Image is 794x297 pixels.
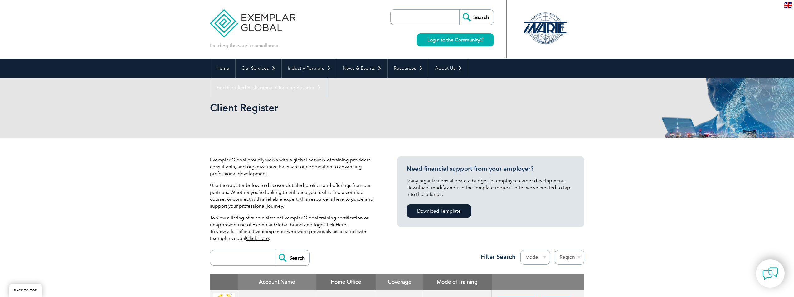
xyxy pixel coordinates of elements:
p: Leading the way to excellence [210,42,278,49]
a: Login to the Community [417,33,494,46]
a: About Us [429,59,468,78]
img: contact-chat.png [762,266,778,281]
a: BACK TO TOP [9,284,42,297]
a: Click Here [246,236,269,241]
p: Use the register below to discover detailed profiles and offerings from our partners. Whether you... [210,182,378,209]
th: Home Office: activate to sort column ascending [316,274,376,290]
a: Our Services [236,59,281,78]
a: News & Events [337,59,387,78]
h3: Need financial support from your employer? [407,165,575,173]
a: Find Certified Professional / Training Provider [210,78,327,97]
h3: Filter Search [477,253,516,261]
p: To view a listing of false claims of Exemplar Global training certification or unapproved use of ... [210,214,378,242]
a: Industry Partners [282,59,337,78]
a: Home [210,59,235,78]
img: open_square.png [480,38,483,41]
h2: Client Register [210,103,472,113]
th: Coverage: activate to sort column ascending [376,274,423,290]
img: en [784,2,792,8]
th: : activate to sort column ascending [492,274,584,290]
input: Search [459,10,494,25]
a: Resources [388,59,429,78]
th: Mode of Training: activate to sort column ascending [423,274,492,290]
p: Many organizations allocate a budget for employee career development. Download, modify and use th... [407,177,575,198]
th: Account Name: activate to sort column descending [238,274,316,290]
a: Click Here [324,222,346,228]
input: Search [275,250,309,265]
p: Exemplar Global proudly works with a global network of training providers, consultants, and organ... [210,156,378,177]
a: Download Template [407,204,471,218]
